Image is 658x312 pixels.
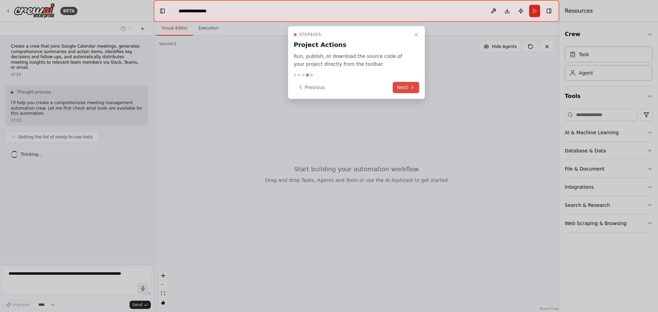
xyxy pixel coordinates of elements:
button: Close walkthrough [412,30,421,39]
span: Step 4 of 5 [299,32,321,37]
h3: Project Actions [294,40,411,50]
p: Run, publish, or download the source code of your project directly from the toolbar. [294,52,411,68]
button: Previous [294,82,329,93]
button: Next [393,82,419,93]
button: Hide left sidebar [158,6,167,16]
